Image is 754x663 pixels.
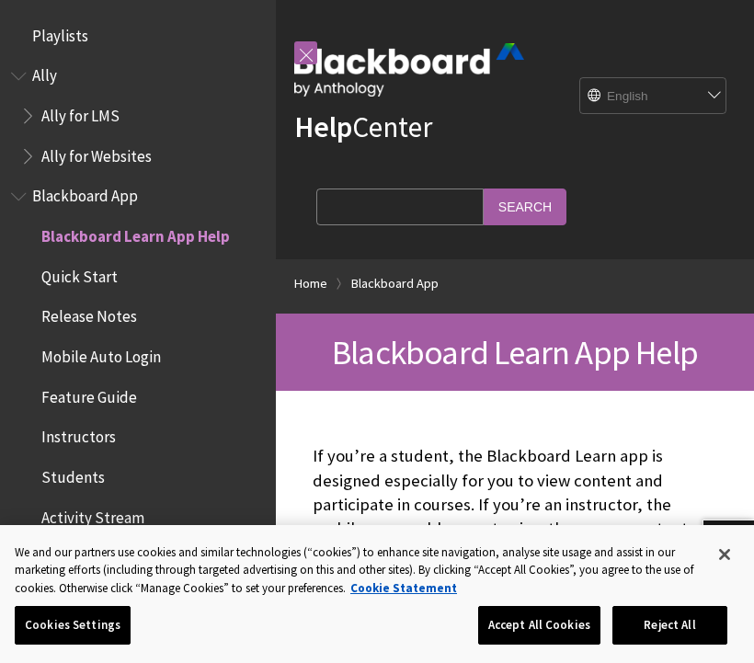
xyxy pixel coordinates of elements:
[41,302,137,326] span: Release Notes
[32,61,57,86] span: Ally
[294,272,327,295] a: Home
[484,189,566,224] input: Search
[350,580,457,596] a: More information about your privacy, opens in a new tab
[41,221,230,246] span: Blackboard Learn App Help
[294,43,524,97] img: Blackboard by Anthology
[41,341,161,366] span: Mobile Auto Login
[332,331,698,373] span: Blackboard Learn App Help
[41,502,144,527] span: Activity Stream
[294,109,352,145] strong: Help
[351,272,439,295] a: Blackboard App
[15,543,702,598] div: We and our partners use cookies and similar technologies (“cookies”) to enhance site navigation, ...
[612,606,727,645] button: Reject All
[11,20,265,51] nav: Book outline for Playlists
[294,109,432,145] a: HelpCenter
[478,606,600,645] button: Accept All Cookies
[41,422,116,447] span: Instructors
[580,78,727,115] select: Site Language Selector
[41,100,120,125] span: Ally for LMS
[41,141,152,166] span: Ally for Websites
[11,61,265,172] nav: Book outline for Anthology Ally Help
[41,261,118,286] span: Quick Start
[32,20,88,45] span: Playlists
[41,462,105,486] span: Students
[704,534,745,575] button: Close
[313,444,717,589] p: If you’re a student, the Blackboard Learn app is designed especially for you to view content and ...
[15,606,131,645] button: Cookies Settings
[32,181,138,206] span: Blackboard App
[41,382,137,406] span: Feature Guide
